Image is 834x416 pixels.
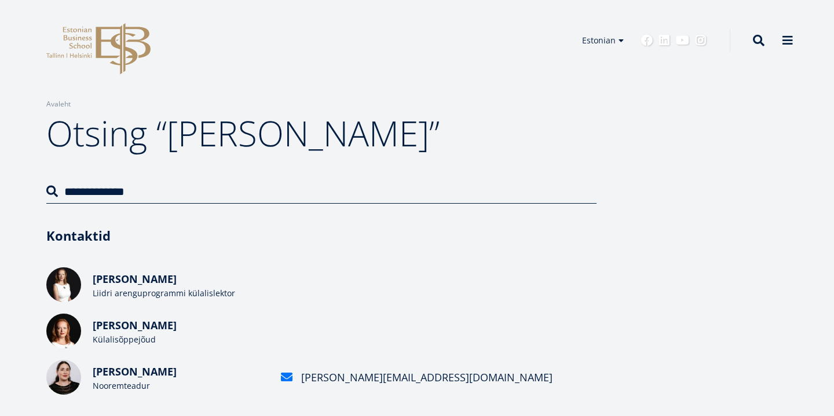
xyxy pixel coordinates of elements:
[93,365,177,378] span: [PERSON_NAME]
[659,35,670,46] a: Linkedin
[46,110,597,156] h1: Otsing “[PERSON_NAME]”
[93,272,177,286] span: [PERSON_NAME]
[695,35,707,46] a: Instagram
[93,334,266,345] div: Külalisõppejõud
[93,318,177,332] span: [PERSON_NAME]
[301,369,553,386] div: [PERSON_NAME][EMAIL_ADDRESS][DOMAIN_NAME]
[93,288,266,299] div: Liidri arenguprogrammi külalislektor
[641,35,653,46] a: Facebook
[676,35,689,46] a: Youtube
[46,227,597,244] h3: Kontaktid
[46,98,71,110] a: Avaleht
[46,267,81,302] img: Ilona Nurmela
[46,360,81,395] img: Ilona Beliatskaya
[93,380,266,392] div: Nooremteadur
[46,314,81,348] img: Ilona Nurmela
